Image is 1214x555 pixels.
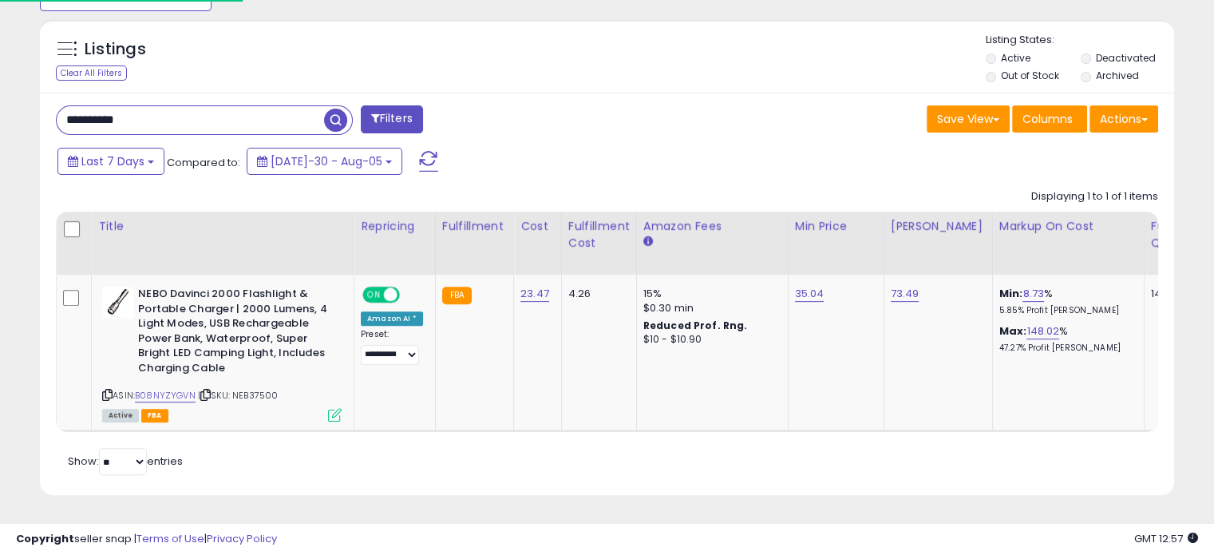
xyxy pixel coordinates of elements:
div: Min Price [795,218,877,235]
label: Deactivated [1095,51,1155,65]
a: Privacy Policy [207,531,277,546]
div: 4.26 [568,287,624,301]
a: 35.04 [795,286,824,302]
b: Max: [999,323,1027,339]
button: Save View [927,105,1010,133]
div: Displaying 1 to 1 of 1 items [1031,189,1158,204]
button: Last 7 Days [57,148,164,175]
div: Repricing [361,218,429,235]
button: Actions [1089,105,1158,133]
a: B08NYZYGVN [135,389,196,402]
a: 73.49 [891,286,919,302]
div: Title [98,218,347,235]
b: Reduced Prof. Rng. [643,319,748,332]
div: Amazon Fees [643,218,781,235]
a: 23.47 [520,286,549,302]
a: 8.73 [1022,286,1044,302]
label: Archived [1095,69,1138,82]
small: FBA [442,287,472,304]
div: % [999,287,1132,316]
a: 148.02 [1026,323,1059,339]
span: | SKU: NEB37500 [198,389,279,402]
span: ON [364,288,384,302]
div: Clear All Filters [56,65,127,81]
button: Columns [1012,105,1087,133]
div: Fulfillable Quantity [1151,218,1206,252]
img: 31i3eYirL+L._SL40_.jpg [102,287,134,319]
th: The percentage added to the cost of goods (COGS) that forms the calculator for Min & Max prices. [992,212,1144,275]
label: Active [1001,51,1030,65]
div: $10 - $10.90 [643,333,776,347]
div: Amazon AI * [361,311,423,326]
div: 15% [643,287,776,301]
span: [DATE]-30 - Aug-05 [271,153,382,169]
b: Min: [999,286,1023,301]
strong: Copyright [16,531,74,546]
div: [PERSON_NAME] [891,218,986,235]
p: Listing States: [986,33,1174,48]
div: Cost [520,218,555,235]
h5: Listings [85,38,146,61]
div: Fulfillment [442,218,507,235]
span: OFF [397,288,423,302]
label: Out of Stock [1001,69,1059,82]
span: Compared to: [167,155,240,170]
span: 2025-08-13 12:57 GMT [1134,531,1198,546]
small: Amazon Fees. [643,235,653,249]
span: All listings currently available for purchase on Amazon [102,409,139,422]
p: 5.85% Profit [PERSON_NAME] [999,305,1132,316]
a: Terms of Use [136,531,204,546]
div: % [999,324,1132,354]
div: Fulfillment Cost [568,218,630,252]
div: Preset: [361,329,423,365]
span: Show: entries [68,454,183,469]
span: FBA [141,409,168,422]
button: [DATE]-30 - Aug-05 [247,148,402,175]
span: Columns [1022,111,1073,127]
div: Markup on Cost [999,218,1137,235]
p: 47.27% Profit [PERSON_NAME] [999,343,1132,354]
b: NEBO Davinci 2000 Flashlight & Portable Charger | 2000 Lumens, 4 Light Modes, USB Rechargeable Po... [138,287,332,379]
div: seller snap | | [16,532,277,547]
button: Filters [361,105,423,133]
span: Last 7 Days [81,153,144,169]
div: ASIN: [102,287,342,420]
div: $0.30 min [643,301,776,315]
div: 146 [1151,287,1200,301]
